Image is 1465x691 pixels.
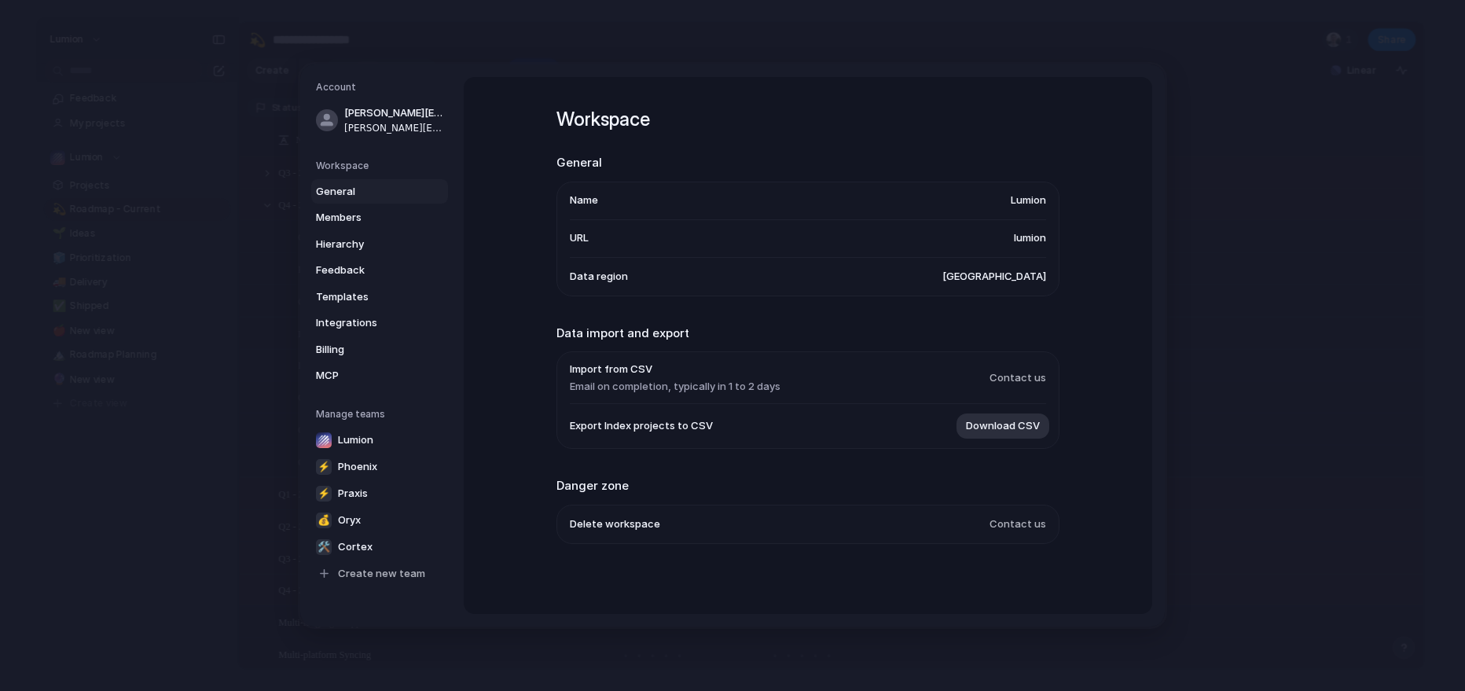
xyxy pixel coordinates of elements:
span: MCP [316,368,417,384]
span: Contact us [990,370,1046,386]
span: Praxis [338,486,368,502]
span: [PERSON_NAME][EMAIL_ADDRESS][DOMAIN_NAME] [344,121,445,135]
h5: Account [316,80,448,94]
span: Cortex [338,539,373,555]
div: 💰 [316,513,332,528]
a: Members [311,205,448,230]
span: Templates [316,289,417,305]
span: URL [570,230,589,246]
a: Feedback [311,258,448,283]
a: Hierarchy [311,232,448,257]
span: Oryx [338,513,361,528]
span: Contact us [990,516,1046,532]
a: [PERSON_NAME][EMAIL_ADDRESS][DOMAIN_NAME][PERSON_NAME][EMAIL_ADDRESS][DOMAIN_NAME] [311,101,448,140]
h5: Manage teams [316,407,448,421]
span: Export Index projects to CSV [570,418,713,434]
span: Create new team [338,566,425,582]
a: 💰Oryx [311,508,448,533]
span: General [316,184,417,200]
a: Templates [311,285,448,310]
a: Billing [311,337,448,362]
span: Import from CSV [570,362,780,377]
span: Lumion [1011,193,1046,208]
a: Create new team [311,561,448,586]
span: Delete workspace [570,516,660,532]
span: Email on completion, typically in 1 to 2 days [570,379,780,395]
span: Hierarchy [316,237,417,252]
div: 🛠️ [316,539,332,555]
span: [PERSON_NAME][EMAIL_ADDRESS][DOMAIN_NAME] [344,105,445,121]
span: Members [316,210,417,226]
span: lumion [1014,230,1046,246]
span: Data region [570,269,628,285]
span: Feedback [316,263,417,278]
h2: General [556,154,1059,172]
span: Download CSV [966,418,1040,434]
span: Integrations [316,315,417,331]
a: ⚡Praxis [311,481,448,506]
span: Name [570,193,598,208]
div: ⚡ [316,486,332,502]
button: Download CSV [956,413,1049,439]
a: 🛠️Cortex [311,535,448,560]
a: General [311,179,448,204]
h1: Workspace [556,105,1059,134]
h2: Data import and export [556,325,1059,343]
span: [GEOGRAPHIC_DATA] [942,269,1046,285]
a: MCP [311,363,448,388]
h5: Workspace [316,159,448,173]
a: Lumion [311,428,448,453]
span: Phoenix [338,459,377,475]
a: Integrations [311,311,448,336]
span: Lumion [338,432,373,448]
h2: Danger zone [556,477,1059,495]
div: ⚡ [316,459,332,475]
a: ⚡Phoenix [311,454,448,480]
span: Billing [316,342,417,358]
